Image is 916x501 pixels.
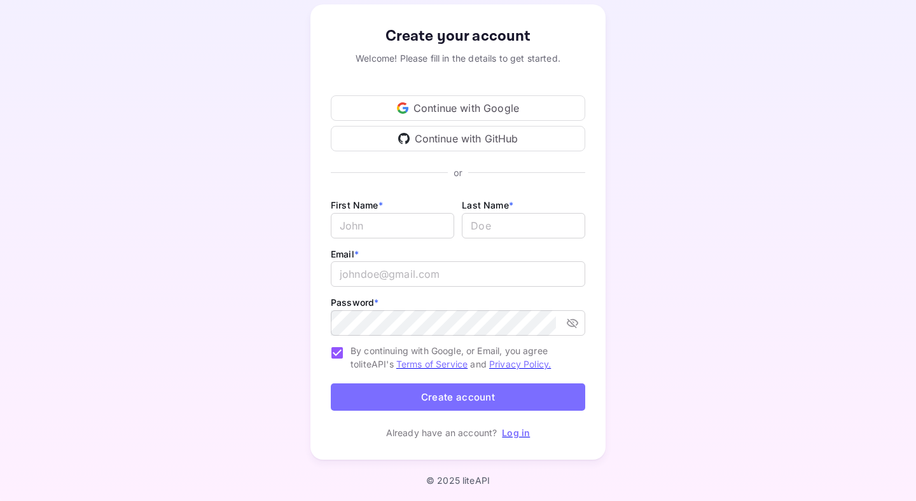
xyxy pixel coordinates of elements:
[331,95,585,121] div: Continue with Google
[331,51,585,65] div: Welcome! Please fill in the details to get started.
[502,427,530,438] a: Log in
[396,359,468,369] a: Terms of Service
[426,475,490,486] p: © 2025 liteAPI
[331,383,585,411] button: Create account
[350,344,575,371] span: By continuing with Google, or Email, you agree to liteAPI's and
[462,200,513,210] label: Last Name
[331,249,359,259] label: Email
[489,359,551,369] a: Privacy Policy.
[462,213,585,238] input: Doe
[331,25,585,48] div: Create your account
[331,297,378,308] label: Password
[386,426,497,439] p: Already have an account?
[331,200,383,210] label: First Name
[331,261,585,287] input: johndoe@gmail.com
[331,126,585,151] div: Continue with GitHub
[331,213,454,238] input: John
[561,312,584,334] button: toggle password visibility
